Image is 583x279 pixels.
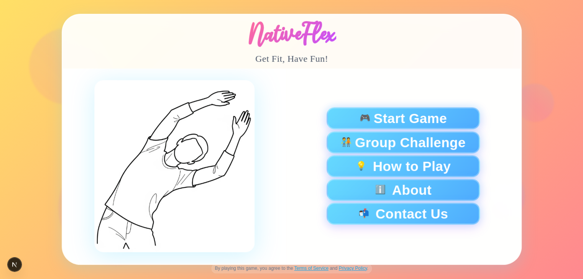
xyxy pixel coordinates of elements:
[341,138,351,146] span: 🧑‍🤝‍🧑
[255,53,328,66] p: Get Fit, Have Fun!
[211,264,371,274] p: By playing this game, you agree to the and .
[358,210,369,218] span: 📬
[326,108,480,130] button: 🎮Start Game
[326,155,480,177] button: 💡How to Play
[360,114,370,123] span: 🎮
[356,162,366,171] span: 💡
[326,179,480,201] button: ℹ️About
[355,136,465,149] span: Group Challenge
[326,203,480,225] button: 📬Contact Us
[94,80,255,252] img: Person doing fitness exercise
[339,266,367,271] a: Privacy Policy
[247,21,336,48] h1: NativeFlex
[375,186,386,194] span: ℹ️
[294,266,328,271] a: Terms of Service
[326,131,480,153] button: 🧑‍🤝‍🧑Group Challenge
[373,112,447,125] span: Start Game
